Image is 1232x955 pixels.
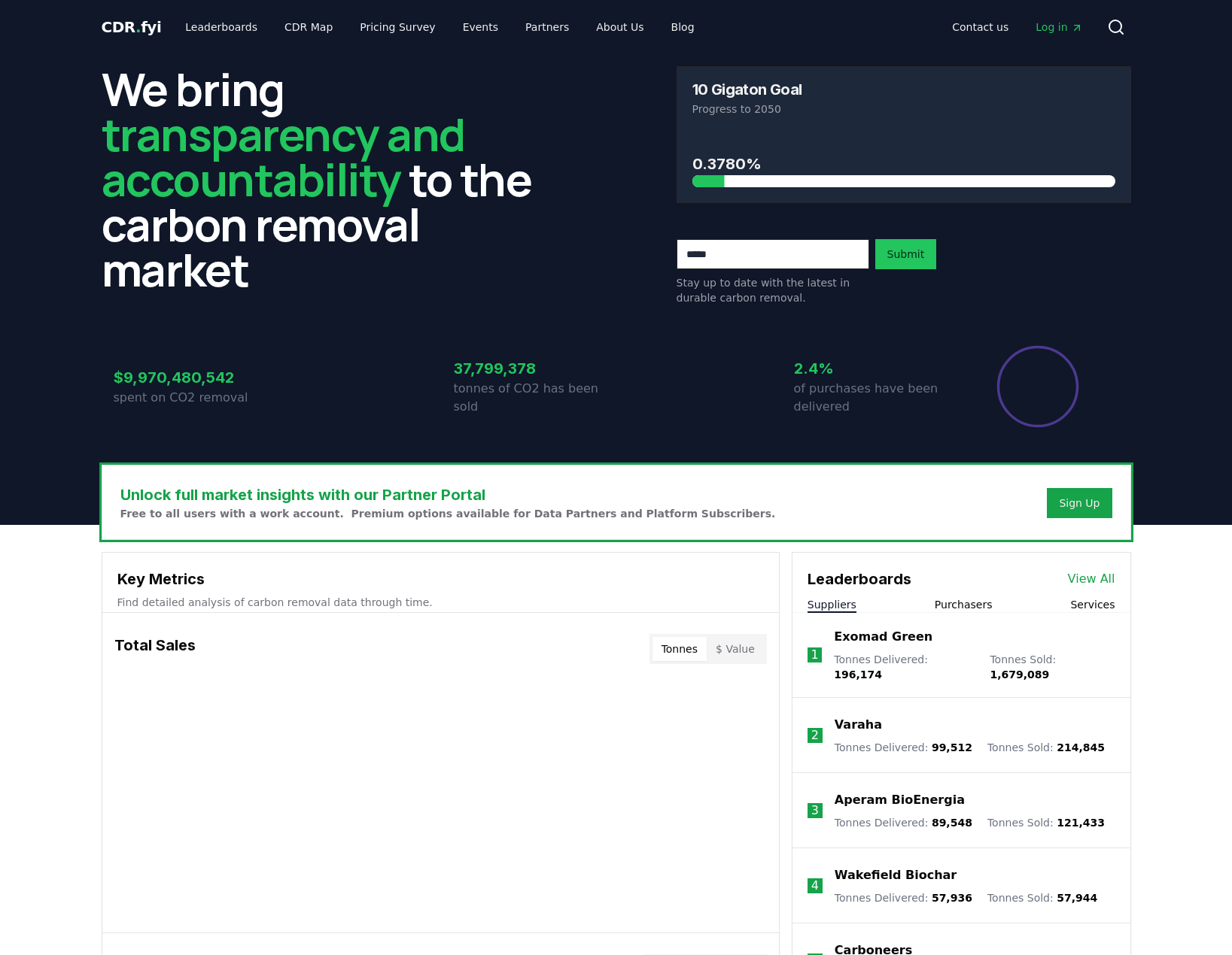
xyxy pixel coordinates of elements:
button: Services [1070,597,1115,612]
span: 57,944 [1057,892,1097,904]
p: Tonnes Delivered : [835,890,972,905]
button: Sign Up [1047,488,1112,518]
span: Log in [1036,20,1082,35]
nav: Main [173,14,706,41]
p: Stay up to date with the latest in durable carbon removal. [677,275,869,305]
p: Tonnes Sold : [987,815,1105,830]
nav: Main [940,14,1094,41]
button: Tonnes [653,637,707,661]
h3: 37,799,378 [454,357,616,380]
div: Percentage of sales delivered [996,344,1080,429]
h3: Unlock full market insights with our Partner Portal [120,484,776,506]
a: View All [1068,570,1115,588]
h3: Total Sales [114,634,196,664]
h3: 0.3780% [692,153,1115,175]
p: 3 [811,802,819,820]
button: $ Value [707,637,764,661]
a: Partners [513,14,581,41]
p: 2 [811,726,819,744]
span: transparency and accountability [102,103,465,210]
p: Find detailed analysis of carbon removal data through time. [117,595,764,610]
a: About Us [584,14,656,41]
p: spent on CO2 removal [114,389,276,407]
button: Submit [875,239,937,269]
h2: We bring to the carbon removal market [102,66,556,292]
button: Purchasers [935,597,993,612]
p: of purchases have been delivered [794,380,957,416]
p: 4 [811,877,819,895]
p: 1 [811,646,818,664]
h3: $9,970,480,542 [114,366,276,389]
p: tonnes of CO2 has been sold [454,380,616,416]
a: CDR.fyi [102,17,162,38]
h3: 10 Gigaton Goal [692,82,802,97]
p: Free to all users with a work account. Premium options available for Data Partners and Platform S... [120,506,776,521]
p: Tonnes Delivered : [834,652,975,682]
span: 121,433 [1057,817,1105,829]
span: 1,679,089 [990,668,1049,681]
p: Tonnes Sold : [987,890,1097,905]
p: Progress to 2050 [692,102,1115,117]
p: Tonnes Delivered : [835,815,972,830]
span: . [135,18,141,36]
a: Aperam BioEnergia [835,791,965,809]
a: Leaderboards [173,14,269,41]
p: Tonnes Sold : [987,740,1105,755]
a: Varaha [835,716,882,734]
span: 57,936 [932,892,972,904]
a: Events [451,14,510,41]
p: Tonnes Delivered : [835,740,972,755]
a: Exomad Green [834,628,932,646]
a: Sign Up [1059,496,1100,511]
span: 99,512 [932,741,972,753]
a: Pricing Survey [348,14,447,41]
h3: 2.4% [794,357,957,380]
p: Tonnes Sold : [990,652,1115,682]
a: Wakefield Biochar [835,866,957,884]
span: 89,548 [932,817,972,829]
span: 196,174 [834,668,882,681]
h3: Leaderboards [808,568,911,590]
a: CDR Map [272,14,345,41]
h3: Key Metrics [117,568,764,590]
button: Suppliers [808,597,856,612]
a: Contact us [940,14,1021,41]
a: Blog [659,14,707,41]
span: CDR fyi [102,18,162,36]
span: 214,845 [1057,741,1105,753]
a: Log in [1024,14,1094,41]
